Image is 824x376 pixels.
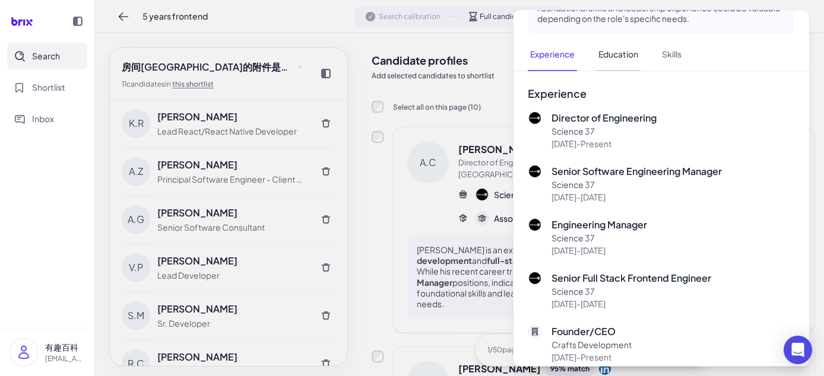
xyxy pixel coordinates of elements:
[552,244,647,257] p: [DATE] - [DATE]
[528,85,795,101] h3: Experience
[529,112,541,124] img: 公司logo
[552,298,711,310] p: [DATE] - [DATE]
[552,138,657,150] p: [DATE] - Present
[32,81,65,94] span: Shortlist
[552,232,647,244] p: Science 37
[552,191,722,203] p: [DATE] - [DATE]
[32,50,60,62] span: Search
[528,39,795,71] nav: Tabs
[552,271,711,285] p: Senior Full Stack Frontend Engineer
[7,74,87,101] button: Shortlist
[7,106,87,132] button: Inbox
[528,39,577,71] button: Experience
[552,179,722,191] p: Science 37
[784,336,812,364] div: Open Intercom Messenger
[552,111,657,125] p: Director of Engineering
[45,341,85,353] p: 有趣百科
[552,351,795,364] p: [DATE] - Present
[10,339,37,366] img: user_logo.png
[552,125,657,138] p: Science 37
[32,113,54,125] span: Inbox
[529,272,541,284] img: 公司logo
[552,164,722,179] p: Senior Software Engineering Manager
[529,219,541,231] img: 公司logo
[7,43,87,69] button: Search
[552,339,795,351] p: Crafts Development
[552,324,795,339] p: Founder/CEO
[660,39,684,71] button: Skills
[596,39,641,71] button: Education
[529,165,541,177] img: 公司logo
[45,353,85,364] p: [EMAIL_ADDRESS][DOMAIN_NAME]
[552,285,711,298] p: Science 37
[552,218,647,232] p: Engineering Manager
